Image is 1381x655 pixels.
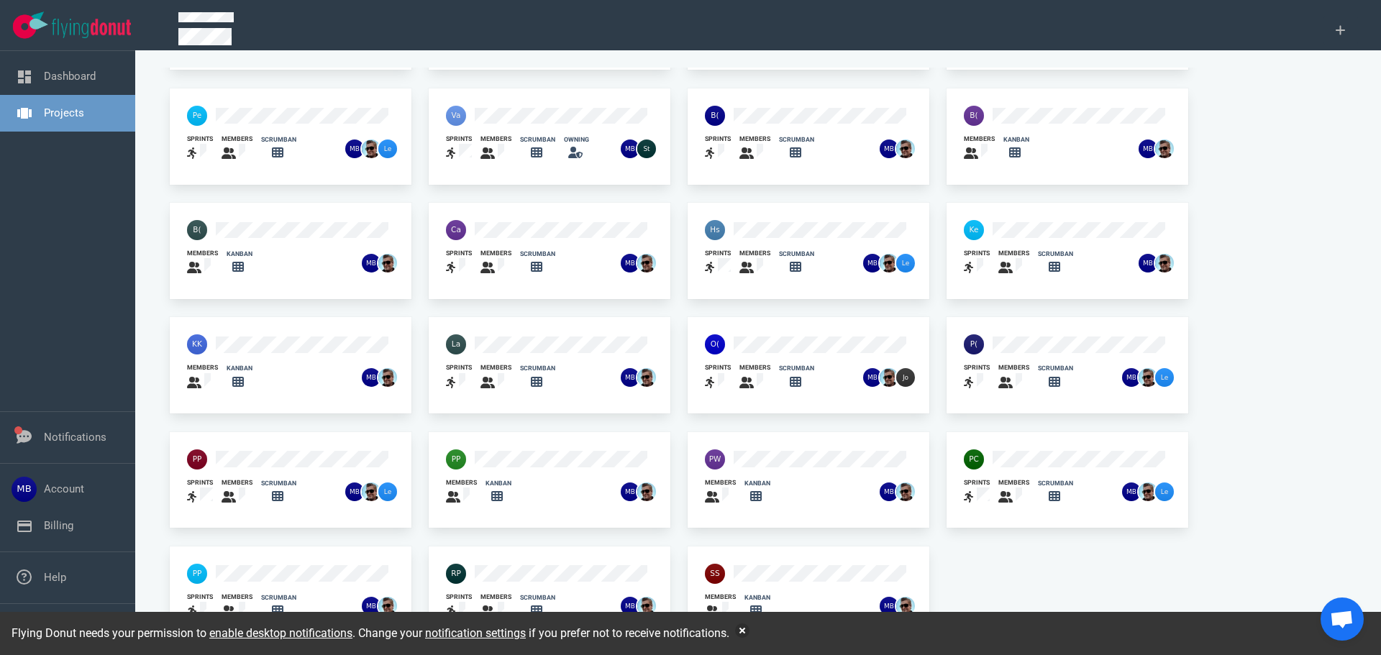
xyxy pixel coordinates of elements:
[739,249,770,277] a: members
[998,478,1029,506] a: members
[998,249,1029,258] div: members
[705,249,731,258] div: sprints
[896,254,915,272] img: 26
[261,479,296,488] div: scrumban
[964,134,995,144] div: members
[222,478,252,506] a: members
[446,106,466,126] img: 40
[705,592,736,620] a: members
[744,593,770,603] div: kanban
[637,597,656,615] img: 26
[705,134,731,144] div: sprints
[880,139,898,158] img: 26
[425,626,526,640] a: notification settings
[480,134,511,144] div: members
[187,363,218,372] div: members
[1155,482,1174,501] img: 26
[705,449,725,470] img: 40
[964,106,984,126] img: 40
[779,249,814,259] div: scrumban
[637,254,656,272] img: 26
[187,592,213,602] div: sprints
[520,364,555,373] div: scrumban
[446,334,466,354] img: 40
[378,139,397,158] img: 26
[1155,368,1174,387] img: 26
[187,134,213,162] a: sprints
[863,254,882,272] img: 26
[964,249,990,277] a: sprints
[446,478,477,487] div: members
[998,249,1029,277] a: members
[964,363,990,391] a: sprints
[480,363,511,391] a: members
[187,334,207,354] img: 40
[705,249,731,277] a: sprints
[896,368,915,387] img: 26
[705,592,736,602] div: members
[964,134,995,162] a: members
[896,139,915,158] img: 26
[520,135,555,145] div: scrumban
[209,626,352,640] a: enable desktop notifications
[187,449,207,470] img: 40
[621,254,639,272] img: 26
[880,368,898,387] img: 26
[446,564,466,584] img: 40
[637,482,656,501] img: 26
[1038,479,1073,488] div: scrumban
[1139,139,1157,158] img: 26
[1122,368,1141,387] img: 26
[446,134,472,144] div: sprints
[1139,254,1157,272] img: 26
[705,220,725,240] img: 40
[378,254,397,272] img: 26
[480,249,511,258] div: members
[564,135,589,145] div: owning
[446,449,466,470] img: 40
[345,482,364,501] img: 26
[964,478,990,487] div: sprints
[1003,135,1029,145] div: kanban
[362,482,380,501] img: 26
[227,364,252,373] div: kanban
[44,70,96,83] a: Dashboard
[187,220,207,240] img: 40
[705,564,725,584] img: 40
[446,363,472,391] a: sprints
[12,626,352,640] span: Flying Donut needs your permission to
[998,478,1029,487] div: members
[480,592,511,602] div: members
[187,249,218,277] a: members
[44,519,73,532] a: Billing
[739,134,770,162] a: members
[446,249,472,277] a: sprints
[964,363,990,372] div: sprints
[621,597,639,615] img: 26
[362,254,380,272] img: 26
[44,106,84,119] a: Projects
[446,592,472,620] a: sprints
[744,479,770,488] div: kanban
[705,478,736,487] div: members
[187,478,213,487] div: sprints
[621,139,639,158] img: 26
[222,592,252,602] div: members
[446,592,472,602] div: sprints
[880,482,898,501] img: 26
[621,368,639,387] img: 26
[480,592,511,620] a: members
[739,363,770,391] a: members
[739,363,770,372] div: members
[446,134,472,162] a: sprints
[44,571,66,584] a: Help
[1155,139,1174,158] img: 26
[222,134,252,162] a: members
[362,139,380,158] img: 26
[44,431,106,444] a: Notifications
[637,139,656,158] img: 26
[486,479,511,488] div: kanban
[480,363,511,372] div: members
[998,363,1029,372] div: members
[1155,254,1174,272] img: 26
